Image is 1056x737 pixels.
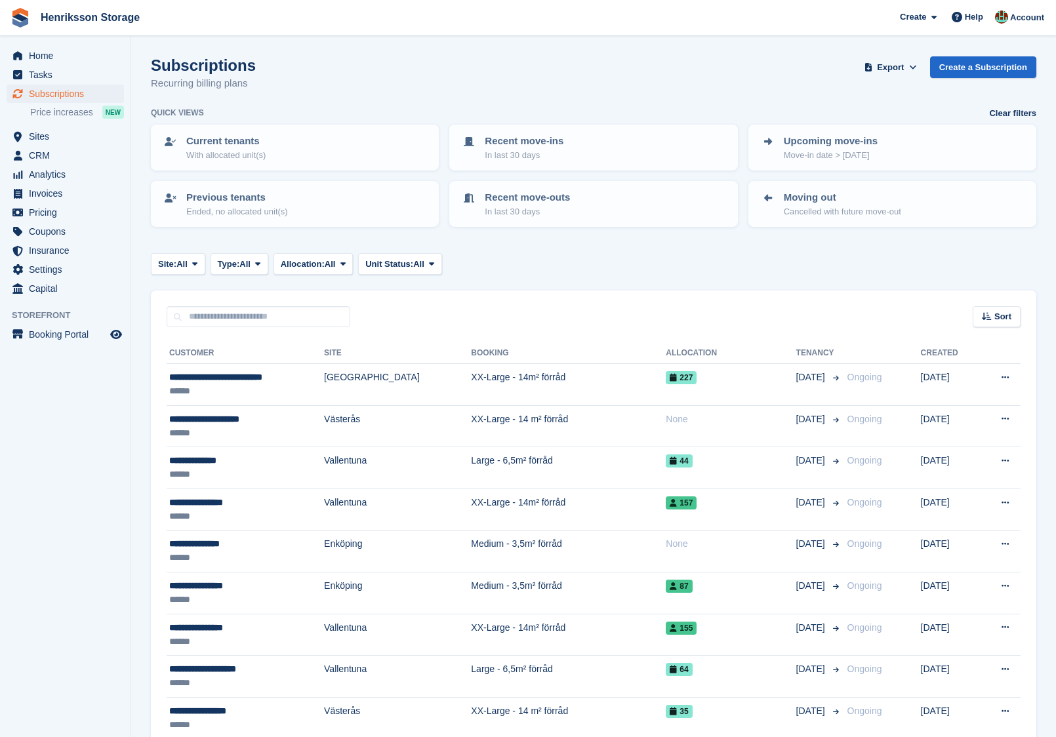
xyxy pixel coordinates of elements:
[485,134,563,149] p: Recent move-ins
[847,706,882,716] span: Ongoing
[796,343,842,364] th: Tenancy
[324,364,471,406] td: [GEOGRAPHIC_DATA]
[152,182,437,226] a: Previous tenants Ended, no allocated unit(s)
[784,149,878,162] p: Move-in date > [DATE]
[666,622,697,635] span: 155
[666,705,692,718] span: 35
[176,258,188,271] span: All
[666,412,796,426] div: None
[1010,11,1044,24] span: Account
[666,663,692,676] span: 64
[796,370,828,384] span: [DATE]
[324,572,471,614] td: Enköping
[847,580,882,591] span: Ongoing
[921,364,979,406] td: [DATE]
[186,134,266,149] p: Current tenants
[921,572,979,614] td: [DATE]
[29,127,108,146] span: Sites
[666,343,796,364] th: Allocation
[151,107,204,119] h6: Quick views
[29,325,108,344] span: Booking Portal
[666,371,697,384] span: 227
[10,8,30,28] img: stora-icon-8386f47178a22dfd0bd8f6a31ec36ba5ce8667c1dd55bd0f319d3a0aa187defe.svg
[324,656,471,698] td: Vallentuna
[7,325,124,344] a: menu
[666,580,692,593] span: 87
[186,149,266,162] p: With allocated unit(s)
[324,530,471,572] td: Enköping
[750,126,1035,169] a: Upcoming move-ins Move-in date > [DATE]
[365,258,413,271] span: Unit Status:
[274,253,354,275] button: Allocation: All
[218,258,240,271] span: Type:
[796,621,828,635] span: [DATE]
[796,454,828,468] span: [DATE]
[921,343,979,364] th: Created
[7,85,124,103] a: menu
[29,66,108,84] span: Tasks
[471,364,666,406] td: XX-Large - 14m² förråd
[167,343,324,364] th: Customer
[29,184,108,203] span: Invoices
[965,10,983,24] span: Help
[29,146,108,165] span: CRM
[485,205,570,218] p: In last 30 days
[877,61,904,74] span: Export
[862,56,920,78] button: Export
[666,537,796,551] div: None
[921,488,979,530] td: [DATE]
[102,106,124,119] div: NEW
[239,258,251,271] span: All
[29,222,108,241] span: Coupons
[7,260,124,279] a: menu
[471,572,666,614] td: Medium - 3,5m² förråd
[784,190,901,205] p: Moving out
[796,704,828,718] span: [DATE]
[784,134,878,149] p: Upcoming move-ins
[29,241,108,260] span: Insurance
[324,614,471,656] td: Vallentuna
[847,538,882,549] span: Ongoing
[186,190,288,205] p: Previous tenants
[7,241,124,260] a: menu
[7,165,124,184] a: menu
[485,149,563,162] p: In last 30 days
[211,253,268,275] button: Type: All
[900,10,926,24] span: Create
[29,85,108,103] span: Subscriptions
[666,496,697,509] span: 157
[847,372,882,382] span: Ongoing
[471,614,666,656] td: XX-Large - 14m² förråd
[796,496,828,509] span: [DATE]
[413,258,424,271] span: All
[930,56,1036,78] a: Create a Subscription
[847,664,882,674] span: Ongoing
[151,253,205,275] button: Site: All
[7,184,124,203] a: menu
[485,190,570,205] p: Recent move-outs
[847,455,882,466] span: Ongoing
[324,343,471,364] th: Site
[994,310,1011,323] span: Sort
[471,530,666,572] td: Medium - 3,5m² förråd
[7,146,124,165] a: menu
[324,488,471,530] td: Vallentuna
[35,7,145,28] a: Henriksson Storage
[471,343,666,364] th: Booking
[750,182,1035,226] a: Moving out Cancelled with future move-out
[847,414,882,424] span: Ongoing
[921,447,979,489] td: [DATE]
[471,405,666,447] td: XX-Large - 14 m² förråd
[921,656,979,698] td: [DATE]
[7,66,124,84] a: menu
[324,447,471,489] td: Vallentuna
[451,126,736,169] a: Recent move-ins In last 30 days
[29,203,108,222] span: Pricing
[324,405,471,447] td: Västerås
[451,182,736,226] a: Recent move-outs In last 30 days
[325,258,336,271] span: All
[29,279,108,298] span: Capital
[7,127,124,146] a: menu
[995,10,1008,24] img: Isak Martinelle
[796,579,828,593] span: [DATE]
